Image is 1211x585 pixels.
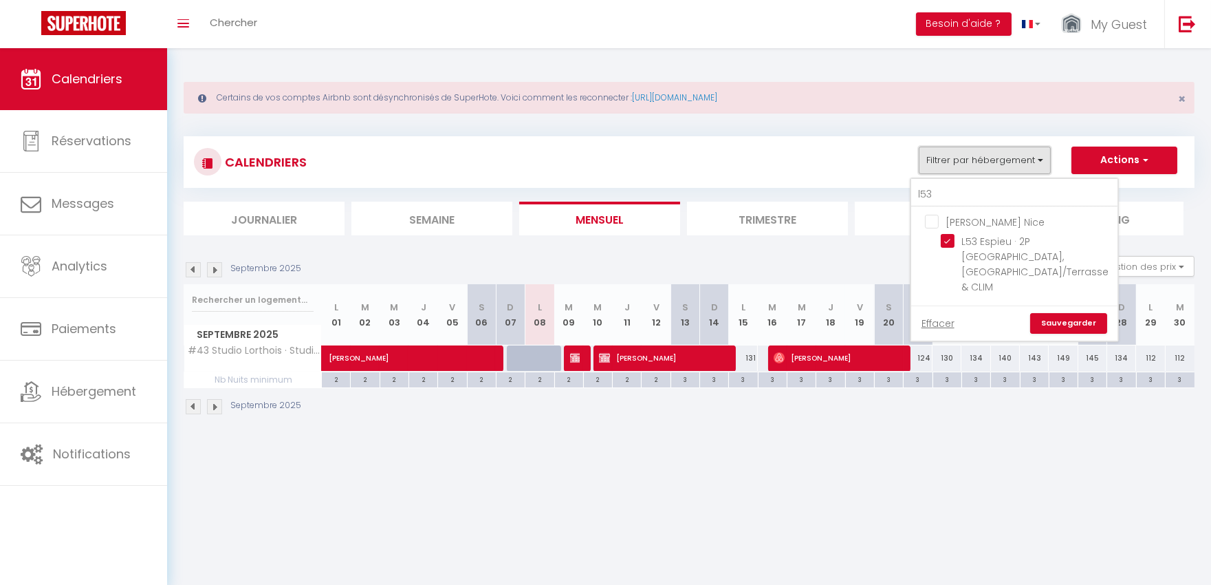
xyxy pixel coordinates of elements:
div: 112 [1136,345,1165,371]
abbr: J [828,301,833,314]
div: 3 [962,372,990,385]
li: Semaine [351,202,512,235]
th: 09 [554,284,583,345]
abbr: D [508,301,514,314]
button: Gestion des prix [1092,256,1194,277]
th: 12 [642,284,670,345]
abbr: D [711,301,718,314]
th: 04 [408,284,437,345]
div: 124 [904,345,932,371]
th: 13 [670,284,699,345]
abbr: L [741,301,745,314]
span: #43 Studio Lorthois · Studio Design vue Mer clim terrasse Wifi 1min Mer [186,345,324,356]
div: 2 [380,372,408,385]
div: 2 [351,372,379,385]
span: [PERSON_NAME] [599,345,724,371]
th: 02 [351,284,380,345]
th: 16 [758,284,787,345]
div: 3 [904,372,932,385]
th: 07 [496,284,525,345]
li: Mensuel [519,202,680,235]
th: 14 [700,284,729,345]
th: 19 [845,284,874,345]
th: 05 [438,284,467,345]
div: 2 [613,372,641,385]
th: 03 [380,284,408,345]
span: Paiements [52,320,116,337]
span: Chercher [210,15,257,30]
div: 2 [525,372,554,385]
div: 130 [932,345,961,371]
span: My Guest [1091,16,1147,33]
button: Actions [1071,147,1177,174]
th: 01 [322,284,351,345]
abbr: M [565,301,573,314]
a: Sauvegarder [1030,313,1107,334]
th: 20 [874,284,903,345]
div: Filtrer par hébergement [910,178,1119,342]
div: 3 [875,372,903,385]
div: 3 [846,372,874,385]
button: Besoin d'aide ? [916,12,1012,36]
div: 2 [409,372,437,385]
div: 145 [1078,345,1107,371]
div: 143 [1020,345,1049,371]
abbr: L [538,301,542,314]
th: 21 [904,284,932,345]
th: 28 [1107,284,1136,345]
span: L53 Espieu · 2P [GEOGRAPHIC_DATA], [GEOGRAPHIC_DATA]/Terrasse & CLIM [961,235,1109,294]
p: Septembre 2025 [230,399,301,412]
a: [URL][DOMAIN_NAME] [632,92,717,103]
span: Calendriers [52,70,122,87]
div: 2 [497,372,525,385]
div: 3 [700,372,728,385]
a: Effacer [921,316,954,331]
div: 3 [991,372,1019,385]
abbr: L [334,301,338,314]
abbr: M [1176,301,1184,314]
button: Ouvrir le widget de chat LiveChat [11,6,52,47]
li: Journalier [184,202,345,235]
div: 149 [1049,345,1078,371]
h3: CALENDRIERS [221,147,307,178]
div: 131 [729,345,758,371]
div: 3 [729,372,757,385]
abbr: L [1148,301,1153,314]
abbr: D [1118,301,1125,314]
div: 112 [1166,345,1194,371]
img: logout [1179,15,1196,32]
span: [PERSON_NAME] [570,345,580,371]
span: Réservations [52,132,131,149]
th: 30 [1166,284,1194,345]
th: 17 [787,284,816,345]
div: 140 [991,345,1020,371]
span: × [1178,90,1186,107]
div: 2 [584,372,612,385]
img: ... [1061,12,1082,36]
span: Septembre 2025 [184,325,321,345]
div: 3 [759,372,787,385]
abbr: V [449,301,455,314]
div: 3 [816,372,844,385]
abbr: M [361,301,369,314]
abbr: M [798,301,806,314]
div: 2 [468,372,496,385]
div: 2 [555,372,583,385]
span: Hébergement [52,383,136,400]
div: 3 [1078,372,1106,385]
p: Septembre 2025 [230,262,301,275]
div: 134 [1107,345,1136,371]
div: 134 [961,345,990,371]
th: 06 [467,284,496,345]
div: 2 [322,372,350,385]
abbr: J [421,301,426,314]
div: 2 [438,372,466,385]
abbr: J [624,301,630,314]
div: 2 [642,372,670,385]
th: 08 [525,284,554,345]
div: 3 [1021,372,1049,385]
div: 3 [671,372,699,385]
th: 10 [583,284,612,345]
abbr: S [886,301,892,314]
button: Close [1178,93,1186,105]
